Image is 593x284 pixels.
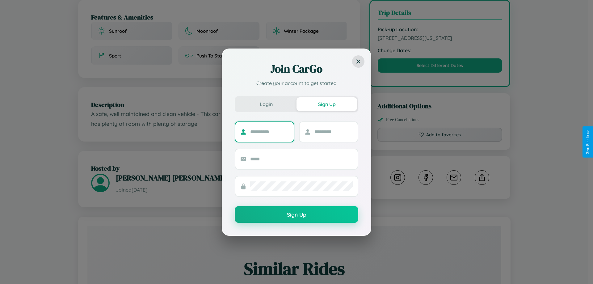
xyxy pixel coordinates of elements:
div: Give Feedback [586,129,590,155]
h2: Join CarGo [235,61,358,76]
p: Create your account to get started [235,79,358,87]
button: Login [236,97,296,111]
button: Sign Up [296,97,357,111]
button: Sign Up [235,206,358,223]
